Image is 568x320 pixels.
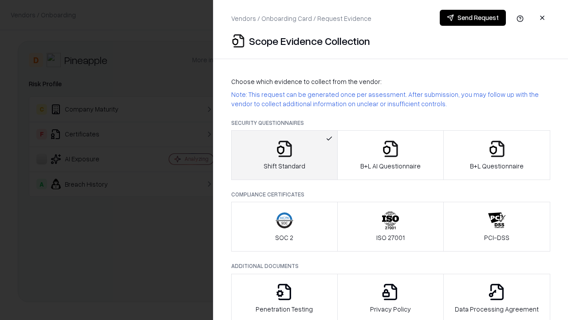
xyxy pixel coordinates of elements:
p: Shift Standard [264,161,305,171]
p: PCI-DSS [484,233,509,242]
button: B+L Questionnaire [443,130,550,180]
p: B+L AI Questionnaire [360,161,421,171]
p: Security Questionnaires [231,119,550,127]
p: ISO 27001 [376,233,405,242]
p: Note: This request can be generated once per assessment. After submission, you may follow up with... [231,90,550,108]
p: Scope Evidence Collection [249,34,370,48]
button: SOC 2 [231,202,338,252]
p: Data Processing Agreement [455,304,539,314]
p: Vendors / Onboarding Card / Request Evidence [231,14,371,23]
button: Send Request [440,10,506,26]
p: Penetration Testing [256,304,313,314]
p: Choose which evidence to collect from the vendor: [231,77,550,86]
button: Shift Standard [231,130,338,180]
p: B+L Questionnaire [470,161,524,171]
p: SOC 2 [275,233,293,242]
p: Compliance Certificates [231,191,550,198]
p: Privacy Policy [370,304,411,314]
button: PCI-DSS [443,202,550,252]
p: Additional Documents [231,262,550,270]
button: ISO 27001 [337,202,444,252]
button: B+L AI Questionnaire [337,130,444,180]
